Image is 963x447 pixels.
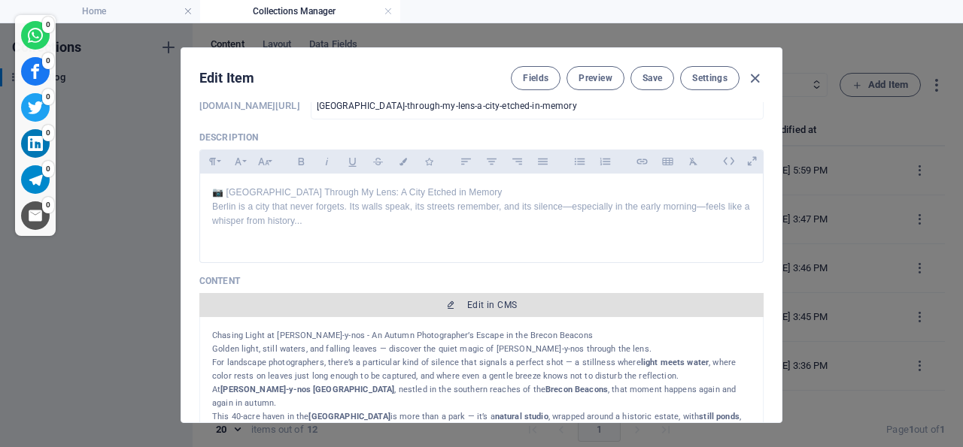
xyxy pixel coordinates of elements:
strong: still ponds [699,412,740,421]
button: Bold (Ctrl+B) [289,152,313,171]
button: Font Size [251,152,275,171]
button: Save [630,66,674,90]
p: 📷 [GEOGRAPHIC_DATA] Through My Lens: A City Etched in Memory Berlin is a city that never forgets.... [212,186,751,243]
p: Description [199,131,764,143]
p: For landscape photographers, there’s a particular kind of silence that signals a perfect shot — a... [212,356,751,410]
button: Paragraph Format [200,152,224,171]
span: Preview [579,72,612,84]
button: Preview [567,66,624,90]
button: Align Right [505,152,529,171]
button: Italic (Ctrl+I) [314,152,339,171]
button: Font Family [226,152,250,171]
button: Colors [391,152,415,171]
p: Content [199,275,764,287]
strong: Brecon Beacons [545,385,608,394]
button: Edit in CMS [199,293,764,317]
button: Clear Formatting [681,152,705,171]
button: Strikethrough [366,152,390,171]
button: Align Center [479,152,503,171]
span: Settings [692,72,728,84]
h6: [DOMAIN_NAME][URL] [199,97,300,115]
strong: [PERSON_NAME]-y-nos [GEOGRAPHIC_DATA] [220,385,394,394]
strong: [GEOGRAPHIC_DATA] [308,412,390,421]
button: Settings [680,66,740,90]
span: Edit in CMS [467,299,517,311]
button: Ordered List [593,152,617,171]
button: Unordered List [567,152,591,171]
span: Fields [523,72,548,84]
button: Insert Link [630,152,654,171]
h2: Edit Item [199,69,254,87]
button: Align Left [454,152,478,171]
button: Insert Table [655,152,679,171]
strong: natural studio [495,412,548,421]
strong: light meets water [641,358,709,367]
span: Save [643,72,662,84]
p: Chasing Light at [PERSON_NAME]-y-nos - An Autumn Photographer’s Escape in the Brecon Beacons Gold... [212,329,751,356]
i: Open as overlay [740,150,764,173]
i: Edit HTML [717,150,740,173]
button: Fields [511,66,560,90]
button: Align Justify [530,152,554,171]
h4: Collections Manager [200,3,400,20]
button: Icons [417,152,441,171]
button: Underline (Ctrl+U) [340,152,364,171]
